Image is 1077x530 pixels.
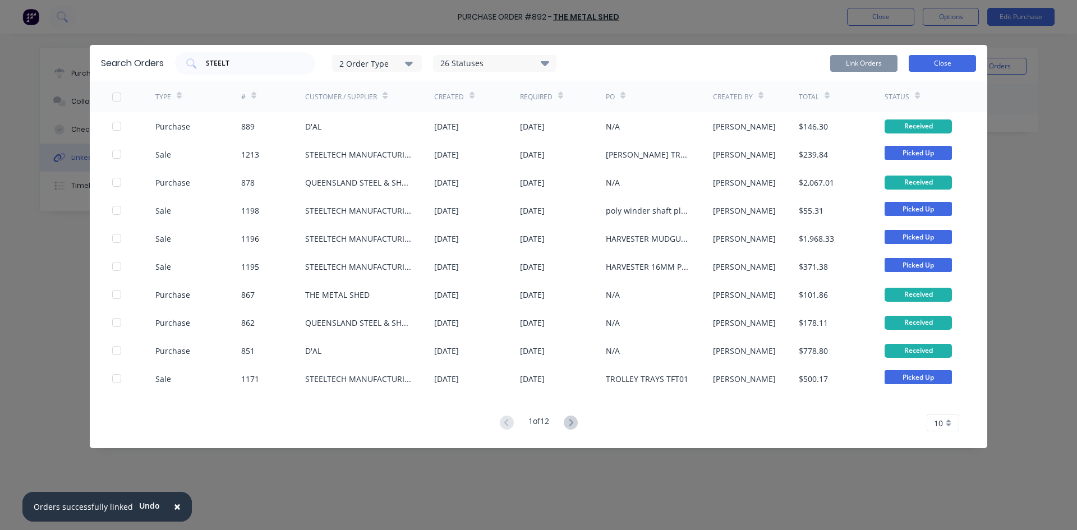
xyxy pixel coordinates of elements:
div: [DATE] [520,205,545,216]
div: STEELTECH MANUFACTURING [305,233,412,245]
div: N/A [606,289,620,301]
div: [DATE] [520,289,545,301]
div: [PERSON_NAME] [713,373,776,385]
div: HARVESTER 16MM PLATES [606,261,691,273]
div: $239.84 [799,149,828,160]
div: Created [434,92,464,102]
button: Close [909,55,976,72]
div: $778.80 [799,345,828,357]
div: Received [885,316,952,330]
div: $2,067.01 [799,177,834,188]
div: Sale [155,261,171,273]
div: [PERSON_NAME] [713,289,776,301]
div: 1196 [241,233,259,245]
input: Search orders... [205,58,298,69]
div: [DATE] [434,233,459,245]
div: QUEENSLAND STEEL & SHEET [305,317,412,329]
div: QUEENSLAND STEEL & SHEET [305,177,412,188]
div: [PERSON_NAME] [713,317,776,329]
button: Close [163,494,192,520]
div: [PERSON_NAME] TRAYS [606,149,691,160]
span: Picked Up [885,230,952,244]
div: Status [885,92,909,102]
span: Picked Up [885,146,952,160]
span: Picked Up [885,258,952,272]
div: [PERSON_NAME] [713,261,776,273]
div: STEELTECH MANUFACTURING [305,373,412,385]
div: N/A [606,177,620,188]
span: Picked Up [885,202,952,216]
div: STEELTECH MANUFACTURING [305,205,412,216]
div: [DATE] [520,177,545,188]
div: D'AL [305,121,321,132]
div: [DATE] [434,261,459,273]
div: poly winder shaft plate [606,205,691,216]
div: [DATE] [434,373,459,385]
div: 1171 [241,373,259,385]
div: Created By [713,92,753,102]
div: STEELTECH MANUFACTURING [305,261,412,273]
div: [PERSON_NAME] [713,177,776,188]
div: [PERSON_NAME] [713,121,776,132]
div: PO [606,92,615,102]
div: Sale [155,149,171,160]
div: [DATE] [434,121,459,132]
div: [DATE] [520,121,545,132]
div: TROLLEY TRAYS TFT01 [606,373,688,385]
div: D'AL [305,345,321,357]
div: [DATE] [434,317,459,329]
div: Received [885,176,952,190]
div: 878 [241,177,255,188]
div: [DATE] [434,205,459,216]
div: Received [885,288,952,302]
div: TYPE [155,92,171,102]
div: Purchase [155,289,190,301]
div: $178.11 [799,317,828,329]
div: 1 of 12 [528,415,549,431]
div: Received [885,119,952,133]
div: N/A [606,121,620,132]
div: Sale [155,233,171,245]
div: 889 [241,121,255,132]
div: Sale [155,205,171,216]
div: [DATE] [520,373,545,385]
div: $371.38 [799,261,828,273]
div: Customer / Supplier [305,92,377,102]
span: Picked Up [885,370,952,384]
div: [DATE] [520,233,545,245]
div: $55.31 [799,205,823,216]
div: 26 Statuses [434,57,556,70]
div: $101.86 [799,289,828,301]
div: 862 [241,317,255,329]
div: STEELTECH MANUFACTURING [305,149,412,160]
div: [DATE] [434,289,459,301]
div: 1213 [241,149,259,160]
div: HARVESTER MUDGUARDS AND FLOOR SHEETS [606,233,691,245]
div: $1,968.33 [799,233,834,245]
div: Sale [155,373,171,385]
div: 1195 [241,261,259,273]
div: [PERSON_NAME] [713,205,776,216]
div: 867 [241,289,255,301]
div: Purchase [155,177,190,188]
div: Purchase [155,121,190,132]
div: [DATE] [520,149,545,160]
div: 851 [241,345,255,357]
div: 1198 [241,205,259,216]
div: Purchase [155,317,190,329]
div: [DATE] [520,317,545,329]
span: × [174,499,181,514]
div: N/A [606,317,620,329]
button: Undo [133,497,166,514]
div: $500.17 [799,373,828,385]
button: 2 Order Type [332,55,422,72]
div: Required [520,92,553,102]
div: [DATE] [520,261,545,273]
div: [DATE] [434,345,459,357]
div: Total [799,92,819,102]
div: # [241,92,246,102]
div: Purchase [155,345,190,357]
div: THE METAL SHED [305,289,370,301]
div: Orders successfully linked [34,501,133,513]
div: $146.30 [799,121,828,132]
